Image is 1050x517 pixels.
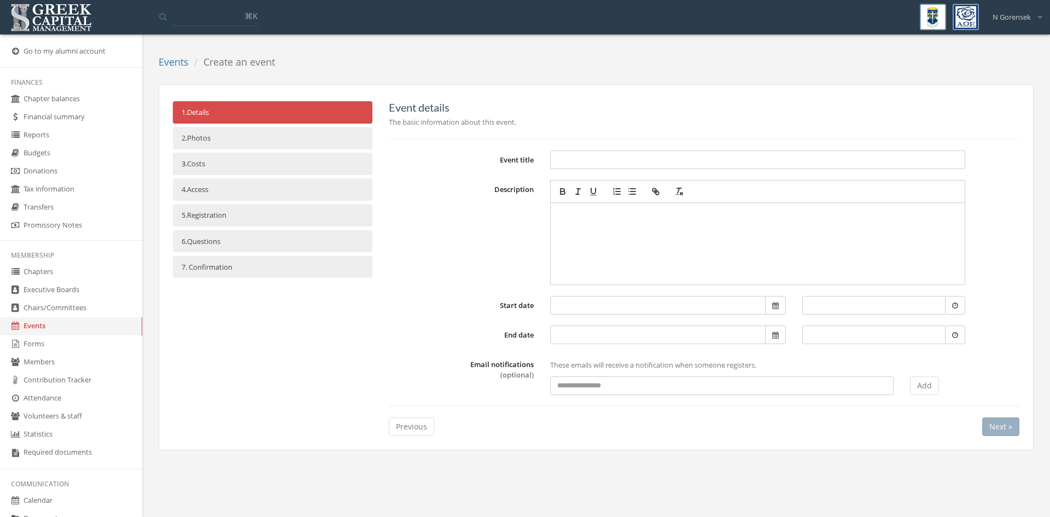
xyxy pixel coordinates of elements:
[173,153,372,175] a: 3.Costs
[173,101,372,124] a: 1.Details
[244,10,258,21] span: ⌘K
[389,417,434,436] button: Previous
[550,359,965,371] p: These emails will receive a notification when someone registers.
[910,376,939,395] button: Add
[389,116,1020,128] p: The basic information about this event.
[389,101,1020,113] h5: Event details
[989,421,1012,432] span: Next »
[500,370,534,380] span: (optional)
[381,181,542,195] label: Description
[993,12,1031,22] span: N Gorensek
[381,297,542,311] label: Start date
[173,178,372,201] a: 4.Access
[173,230,372,253] a: 6.Questions
[985,4,1042,22] div: N Gorensek
[381,326,542,340] label: End date
[189,55,275,69] li: Create an event
[173,127,372,149] a: 2.Photos
[173,204,372,226] a: 5.Registration
[982,417,1019,436] button: Next »
[159,55,189,68] a: Events
[173,256,372,278] a: 7. Confirmation
[470,359,534,380] label: Email notifications
[381,151,542,165] label: Event title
